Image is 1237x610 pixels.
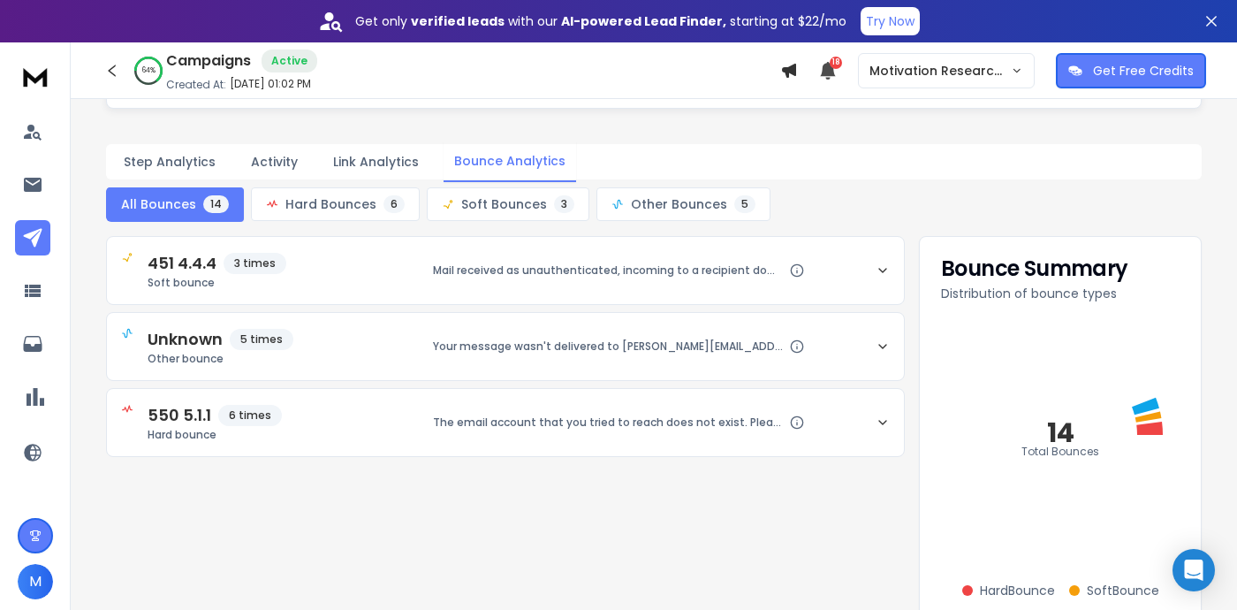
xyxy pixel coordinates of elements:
button: Get Free Credits [1056,53,1206,88]
span: 6 [383,195,405,213]
span: 3 times [224,253,286,274]
button: 451 4.4.43 timesSoft bounceMail received as unauthenticated, incoming to a recipient domain confi... [107,237,904,304]
strong: verified leads [411,12,505,30]
span: Hard bounce [148,428,282,442]
span: All Bounces [121,195,196,213]
p: [DATE] 01:02 PM [230,77,311,91]
p: Motivation Research Outreach [869,62,1011,80]
span: 451 4.4.4 [148,251,216,276]
h3: Bounce Summary [941,258,1180,279]
button: M [18,564,53,599]
span: 5 [734,195,755,213]
img: logo [18,60,53,93]
span: 3 [554,195,574,213]
p: Get only with our starting at $22/mo [355,12,846,30]
span: Your message wasn't delivered to [PERSON_NAME][EMAIL_ADDRESS][PERSON_NAME][DOMAIN_NAME] because t... [433,339,783,354]
button: Try Now [861,7,920,35]
text: 14 [1047,414,1074,452]
h1: Campaigns [166,50,251,72]
span: Soft Bounces [461,195,547,213]
button: Bounce Analytics [444,141,576,182]
span: Soft bounce [148,276,286,290]
span: The email account that you tried to reach does not exist. Please try double-checking the recipien... [433,416,783,430]
div: Open Intercom Messenger [1172,549,1215,591]
button: Link Analytics [323,142,429,181]
span: Mail received as unauthenticated, incoming to a recipient domain configured in a hosted tenant wh... [433,263,783,278]
span: 5 times [230,329,293,350]
button: Unknown5 timesOther bounceYour message wasn't delivered to [PERSON_NAME][EMAIL_ADDRESS][PERSON_NA... [107,313,904,380]
button: 550 5.1.16 timesHard bounceThe email account that you tried to reach does not exist. Please try d... [107,389,904,456]
div: Active [262,50,317,72]
span: 14 [203,195,229,213]
span: Unknown [148,327,223,352]
p: Try Now [866,12,914,30]
span: Soft Bounce [1087,582,1159,599]
p: 64 % [142,65,156,76]
p: Distribution of bounce types [941,285,1180,302]
strong: AI-powered Lead Finder, [561,12,726,30]
span: Hard Bounces [285,195,376,213]
span: Hard Bounce [980,582,1055,599]
span: 18 [830,57,842,69]
span: Other bounce [148,352,293,366]
p: Created At: [166,78,226,92]
button: Step Analytics [113,142,226,181]
span: 6 times [218,405,282,426]
span: Other Bounces [631,195,727,213]
button: Activity [240,142,308,181]
span: 550 5.1.1 [148,403,211,428]
text: Total Bounces [1021,444,1099,459]
p: Get Free Credits [1093,62,1194,80]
